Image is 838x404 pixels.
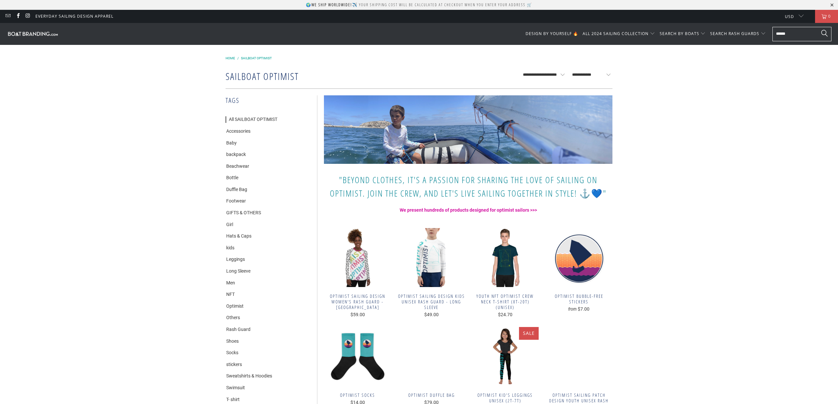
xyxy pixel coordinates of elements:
span: Optimist Bubble-free stickers [545,294,612,305]
span: Optimist Duffle bag [398,393,465,398]
a: stickers [226,361,242,368]
a: Email Boatbranding [5,13,10,19]
a: Everyday Sailing Design Apparel [35,13,113,20]
a: Rash Guard [226,326,250,333]
img: Boatbranding Rash Guard 2T Optimist sailing design Kids unisex Rash Guard - Long Sleeve Sailing-G... [398,228,465,287]
span: / [237,56,239,60]
a: NFT [226,291,235,298]
em: from [568,307,577,312]
span: Optimist Socks [324,393,391,398]
summary: SEARCH RASH GUARDS [710,26,766,42]
a: DESIGN BY YOURSELF 🔥 [526,26,578,42]
a: Optimist [226,303,244,310]
span: SEARCH BY BOATS [660,31,699,36]
a: GIFTS & OTHERS [226,210,261,216]
a: T- shirt [226,396,240,403]
a: Boatbranding Optimist Duffle bag Sailing-Gift Regatta Yacht Sailing-Lifestyle Sailing-Apparel Nau... [398,327,465,386]
img: Boatbranding 5.5″×5.5″ Optimist Bubble-free stickers Sailing-Gift Regatta Yacht Sailing-Lifestyle... [545,228,612,287]
a: Duffle Bag [226,186,247,193]
span: 0 [827,10,832,23]
a: kids [226,245,234,251]
span: USD [785,14,794,19]
img: Boatbranding M Optimist Socks Sailing-Gift Regatta Yacht Sailing-Lifestyle Sailing-Apparel Nautic... [324,327,391,386]
a: backpack [226,151,246,158]
span: Optimist Kid's Leggings Unisex (2T-7T) [471,393,539,404]
a: Boatbranding on Instagram [25,13,30,19]
strong: We present hundreds of products designed for optimist sailors >>> [400,207,537,213]
a: Girl [226,221,233,228]
a: Optimist Kid's Leggings Unisex (2T-7T) Optimist Kid's Leggings Unisex (2T-7T) [471,327,539,386]
span: SEARCH RASH GUARDS [710,31,759,36]
span: Sale [523,330,535,336]
a: Baby [226,140,237,146]
summary: ALL 2024 SAILING COLLECTION [583,26,655,42]
span: ALL 2024 SAILING COLLECTION [583,31,648,36]
a: 0 [815,10,838,23]
a: Footwear [226,198,246,204]
a: Home [226,56,235,60]
span: $49.00 [424,312,439,317]
a: Long Sleeve [226,268,250,275]
a: Bottle [226,175,238,181]
a: Accessories [226,128,250,135]
a: Optimist Bubble-free stickers from $7.00 [545,294,612,312]
span: Optimist sailing design Kids unisex Rash Guard - Long Sleeve [398,294,465,310]
a: Others [226,315,240,321]
a: Shoes [226,338,239,345]
span: "Beyond clothes, it's a passion for sharing the love of sailing on Optimist. Join the crew, and l... [330,174,607,199]
img: Boatbranding [7,30,59,37]
a: Swimsuit [226,385,245,391]
a: Boatbranding Rash Guard 8 Optimist sailing patch design Youth Unisex Rash Guard - Long Sleeve Sai... [545,327,612,386]
span: $59.00 [350,312,365,317]
a: Boatbranding on Facebook [15,13,20,19]
a: Beachwear [226,163,249,170]
summary: SEARCH BY BOATS [660,26,706,42]
a: Leggings [226,256,245,263]
span: $24.70 [498,312,512,317]
a: Youth NFT Optimist crew neck t-shirt (8T-20T) (Unisex) $24.70 [471,294,539,317]
span: Optimist sailing design women's Rash Guard - [GEOGRAPHIC_DATA] [324,294,391,310]
a: Socks [226,350,238,356]
a: Men [226,280,235,286]
button: USD [780,10,804,23]
span: $7.00 [578,306,589,312]
img: Boatbranding 8 Youth NFT Optimist crew neck t-shirt (8T-20T) (Unisex) Sailing-Gift Regatta Yacht ... [471,228,539,287]
a: Optimist sailing design women's Rash Guard - [GEOGRAPHIC_DATA] $59.00 [324,294,391,317]
h1: SAILBOAT OPTIMIST [226,67,416,84]
a: SAILBOAT OPTIMIST [241,56,272,60]
img: Optimist Kid's Leggings Unisex (2T-7T) [471,327,539,386]
a: Hats & Caps [226,233,251,240]
a: All SAILBOAT OPTIMIST [226,116,277,123]
a: Optimist sailing design Kids unisex Rash Guard - Long Sleeve $49.00 [398,294,465,317]
a: Sweatshirts & Hoodies [226,373,272,379]
p: 🌍 ✈️ Your shipping cost will be calculated at checkout when you enter your address 🛒 [306,2,532,8]
span: DESIGN BY YOURSELF 🔥 [526,31,578,36]
nav: Translation missing: en.navigation.header.main_nav [526,26,766,42]
span: Youth NFT Optimist crew neck t-shirt (8T-20T) (Unisex) [471,294,539,310]
img: Boatbranding Rash Guard XS Optimist sailing design women's Rash Guard - Long Sleeve Sailing-Gift ... [324,228,391,287]
strong: We ship worldwide! [311,2,352,8]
